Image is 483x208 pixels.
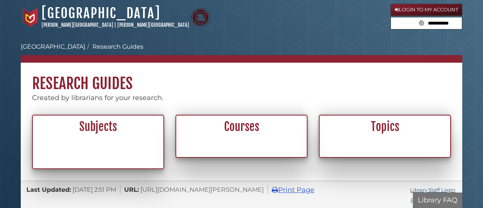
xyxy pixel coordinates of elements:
[391,4,462,16] a: Login to My Account
[117,22,189,28] a: [PERSON_NAME][GEOGRAPHIC_DATA]
[413,193,462,208] button: Library FAQ
[411,197,455,203] a: Report a problem.
[272,186,278,193] i: Print Page
[114,22,116,28] span: |
[140,186,264,193] span: [URL][DOMAIN_NAME][PERSON_NAME]
[21,8,40,27] img: Calvin University
[92,43,143,50] a: Research Guides
[191,8,210,27] img: Calvin Theological Seminary
[324,120,446,134] h2: Topics
[417,17,426,28] button: Search
[21,43,85,50] a: [GEOGRAPHIC_DATA]
[26,186,71,193] span: Last Updated:
[72,186,116,193] span: [DATE] 2:51 PM
[21,42,462,63] nav: breadcrumb
[391,17,462,30] form: Search library guides, policies, and FAQs.
[42,5,160,22] a: [GEOGRAPHIC_DATA]
[32,94,163,102] span: Created by librarians for your research.
[272,186,314,194] a: Print Page
[42,22,113,28] a: [PERSON_NAME][GEOGRAPHIC_DATA]
[124,186,139,193] span: URL:
[180,120,303,134] h2: Courses
[410,187,455,193] a: Library Staff Login
[21,63,462,93] h1: Research Guides
[37,120,159,134] h2: Subjects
